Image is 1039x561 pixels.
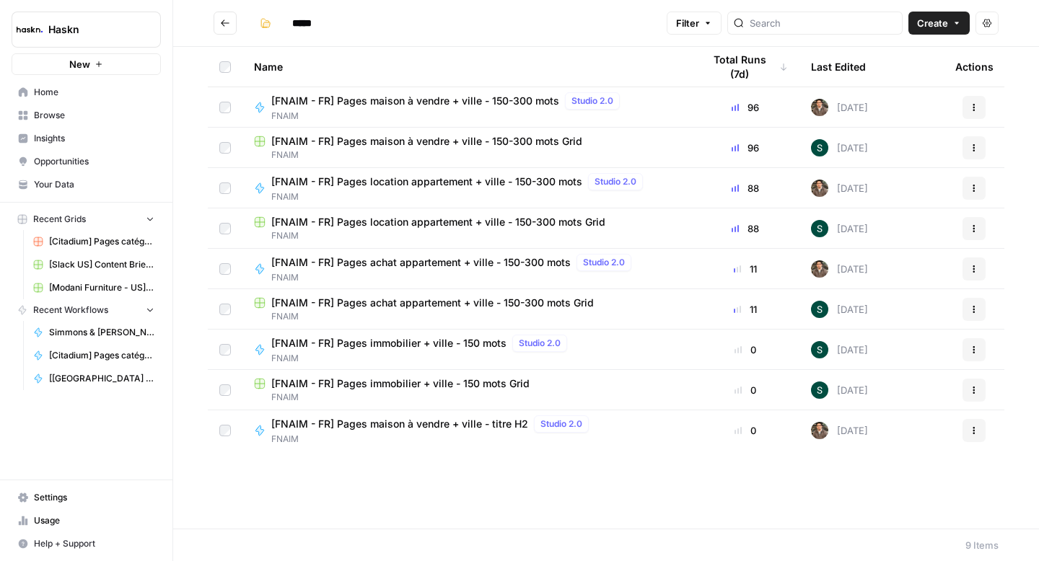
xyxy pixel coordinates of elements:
[49,258,154,271] span: [Slack US] Content Brief & Content Generation - Creation
[811,341,828,358] img: 1zy2mh8b6ibtdktd6l3x6modsp44
[12,509,161,532] a: Usage
[703,47,788,87] div: Total Runs (7d)
[254,254,680,284] a: [FNAIM - FR] Pages achat appartement + ville - 150-300 motsStudio 2.0FNAIM
[254,391,680,404] span: FNAIM
[750,16,896,30] input: Search
[27,367,161,390] a: [[GEOGRAPHIC_DATA] Attitude - DE] Pages locales
[583,256,625,269] span: Studio 2.0
[811,381,828,399] img: 1zy2mh8b6ibtdktd6l3x6modsp44
[676,16,699,30] span: Filter
[214,12,237,35] button: Go back
[703,302,788,317] div: 11
[703,181,788,195] div: 88
[271,271,637,284] span: FNAIM
[12,127,161,150] a: Insights
[271,215,605,229] span: [FNAIM - FR] Pages location appartement + ville - 150-300 mots Grid
[34,514,154,527] span: Usage
[254,229,680,242] span: FNAIM
[49,235,154,248] span: [Citadium] Pages catégorie
[667,12,722,35] button: Filter
[703,343,788,357] div: 0
[811,260,868,278] div: [DATE]
[811,381,868,399] div: [DATE]
[254,335,680,365] a: [FNAIM - FR] Pages immobilier + ville - 150 motsStudio 2.0FNAIM
[811,99,868,116] div: [DATE]
[703,141,788,155] div: 96
[965,538,999,552] div: 9 Items
[33,213,86,226] span: Recent Grids
[271,352,573,365] span: FNAIM
[595,175,636,188] span: Studio 2.0
[271,175,582,189] span: [FNAIM - FR] Pages location appartement + ville - 150-300 mots
[34,86,154,99] span: Home
[254,376,680,404] a: [FNAIM - FR] Pages immobilier + ville - 150 mots GridFNAIM
[703,262,788,276] div: 11
[12,532,161,555] button: Help + Support
[12,208,161,230] button: Recent Grids
[49,281,154,294] span: [Modani Furniture - US] Pages catégories - 1000 mots
[27,276,161,299] a: [Modani Furniture - US] Pages catégories - 1000 mots
[811,139,828,156] img: 1zy2mh8b6ibtdktd6l3x6modsp44
[271,336,507,350] span: [FNAIM - FR] Pages immobilier + ville - 150 mots
[811,341,868,358] div: [DATE]
[49,349,154,362] span: [Citadium] Pages catégorie
[254,296,680,323] a: [FNAIM - FR] Pages achat appartement + ville - 150-300 mots GridFNAIM
[271,433,595,446] span: FNAIM
[811,180,828,197] img: dizo4u6k27cofk4obq9v5qvvdkyt
[271,417,528,431] span: [FNAIM - FR] Pages maison à vendre + ville - titre H2
[12,486,161,509] a: Settings
[917,16,948,30] span: Create
[34,132,154,145] span: Insights
[955,47,994,87] div: Actions
[540,418,582,430] span: Studio 2.0
[703,100,788,115] div: 96
[811,301,828,318] img: 1zy2mh8b6ibtdktd6l3x6modsp44
[34,155,154,168] span: Opportunities
[703,221,788,236] div: 88
[703,423,788,438] div: 0
[703,383,788,397] div: 0
[17,17,43,43] img: Haskn Logo
[34,178,154,191] span: Your Data
[811,422,828,439] img: dizo4u6k27cofk4obq9v5qvvdkyt
[12,299,161,321] button: Recent Workflows
[254,134,680,162] a: [FNAIM - FR] Pages maison à vendre + ville - 150-300 mots GridFNAIM
[254,92,680,123] a: [FNAIM - FR] Pages maison à vendre + ville - 150-300 motsStudio 2.0FNAIM
[811,99,828,116] img: dizo4u6k27cofk4obq9v5qvvdkyt
[254,149,680,162] span: FNAIM
[12,12,161,48] button: Workspace: Haskn
[811,301,868,318] div: [DATE]
[271,255,571,270] span: [FNAIM - FR] Pages achat appartement + ville - 150-300 mots
[49,326,154,339] span: Simmons & [PERSON_NAME] - Optimization pages for LLMs
[571,94,613,107] span: Studio 2.0
[27,344,161,367] a: [Citadium] Pages catégorie
[27,230,161,253] a: [Citadium] Pages catégorie
[271,110,626,123] span: FNAIM
[254,415,680,446] a: [FNAIM - FR] Pages maison à vendre + ville - titre H2Studio 2.0FNAIM
[811,139,868,156] div: [DATE]
[908,12,970,35] button: Create
[34,109,154,122] span: Browse
[34,537,154,550] span: Help + Support
[271,376,530,391] span: [FNAIM - FR] Pages immobilier + ville - 150 mots Grid
[49,372,154,385] span: [[GEOGRAPHIC_DATA] Attitude - DE] Pages locales
[12,81,161,104] a: Home
[811,180,868,197] div: [DATE]
[33,304,108,317] span: Recent Workflows
[69,57,90,71] span: New
[34,491,154,504] span: Settings
[811,220,828,237] img: 1zy2mh8b6ibtdktd6l3x6modsp44
[254,47,680,87] div: Name
[254,310,680,323] span: FNAIM
[27,253,161,276] a: [Slack US] Content Brief & Content Generation - Creation
[811,220,868,237] div: [DATE]
[48,22,136,37] span: Haskn
[271,190,649,203] span: FNAIM
[27,321,161,344] a: Simmons & [PERSON_NAME] - Optimization pages for LLMs
[811,422,868,439] div: [DATE]
[254,215,680,242] a: [FNAIM - FR] Pages location appartement + ville - 150-300 mots GridFNAIM
[271,134,582,149] span: [FNAIM - FR] Pages maison à vendre + ville - 150-300 mots Grid
[254,173,680,203] a: [FNAIM - FR] Pages location appartement + ville - 150-300 motsStudio 2.0FNAIM
[271,94,559,108] span: [FNAIM - FR] Pages maison à vendre + ville - 150-300 mots
[811,260,828,278] img: dizo4u6k27cofk4obq9v5qvvdkyt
